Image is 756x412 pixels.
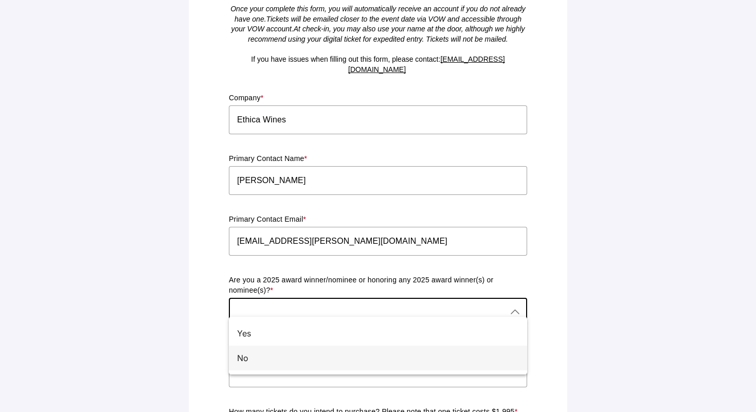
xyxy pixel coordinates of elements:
div: No [237,352,511,364]
p: Are you a 2025 award winner/nominee or honoring any 2025 award winner(s) or nominee(s)? [229,275,527,296]
p: Company [229,93,527,103]
p: Primary Contact Name [229,154,527,164]
span: : [439,55,441,63]
span: Once your complete this form, you will automatically receive an account if you do not already hav... [230,5,526,23]
span: If you have issues when filling out this form, please contact [251,55,505,74]
em: At check-in, you may also use your name at the door, although we highly recommend using your digi... [231,15,525,43]
p: Primary Contact Email [229,214,527,225]
div: Yes [237,327,511,339]
span: Tickets will be emailed closer to the event date via VOW and accessible through your VOW account. [231,15,521,33]
a: [EMAIL_ADDRESS][DOMAIN_NAME] [348,55,505,74]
